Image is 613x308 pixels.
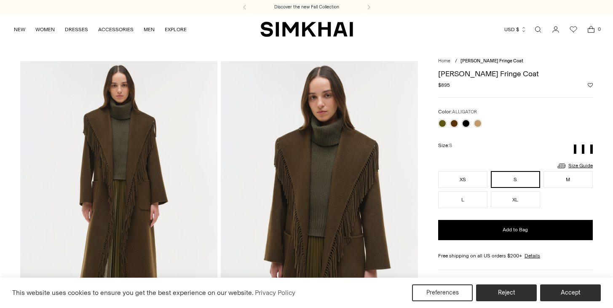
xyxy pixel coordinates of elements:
[438,142,452,150] label: Size:
[438,220,593,240] button: Add to Bag
[260,21,353,37] a: SIMKHAI
[438,81,450,89] span: $895
[455,58,457,65] div: /
[460,58,523,64] span: [PERSON_NAME] Fringe Coat
[525,252,540,260] a: Details
[530,21,546,38] a: Open search modal
[503,226,528,233] span: Add to Bag
[438,171,487,188] button: XS
[565,21,582,38] a: Wishlist
[438,58,593,65] nav: breadcrumbs
[438,108,477,116] label: Color:
[438,191,487,208] button: L
[144,20,155,39] a: MEN
[540,284,601,301] button: Accept
[452,109,477,115] span: ALLIGATOR
[504,20,527,39] button: USD $
[14,20,25,39] a: NEW
[274,4,339,11] a: Discover the new Fall Collection
[35,20,55,39] a: WOMEN
[557,161,593,171] a: Size Guide
[583,21,600,38] a: Open cart modal
[438,70,593,78] h1: [PERSON_NAME] Fringe Coat
[595,25,603,33] span: 0
[438,252,593,260] div: Free shipping on all US orders $200+
[476,284,537,301] button: Reject
[412,284,473,301] button: Preferences
[165,20,187,39] a: EXPLORE
[98,20,134,39] a: ACCESSORIES
[588,83,593,88] button: Add to Wishlist
[543,171,593,188] button: M
[449,143,452,148] span: S
[547,21,564,38] a: Go to the account page
[491,191,540,208] button: XL
[254,287,297,299] a: Privacy Policy (opens in a new tab)
[12,289,254,297] span: This website uses cookies to ensure you get the best experience on our website.
[65,20,88,39] a: DRESSES
[438,58,450,64] a: Home
[491,171,540,188] button: S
